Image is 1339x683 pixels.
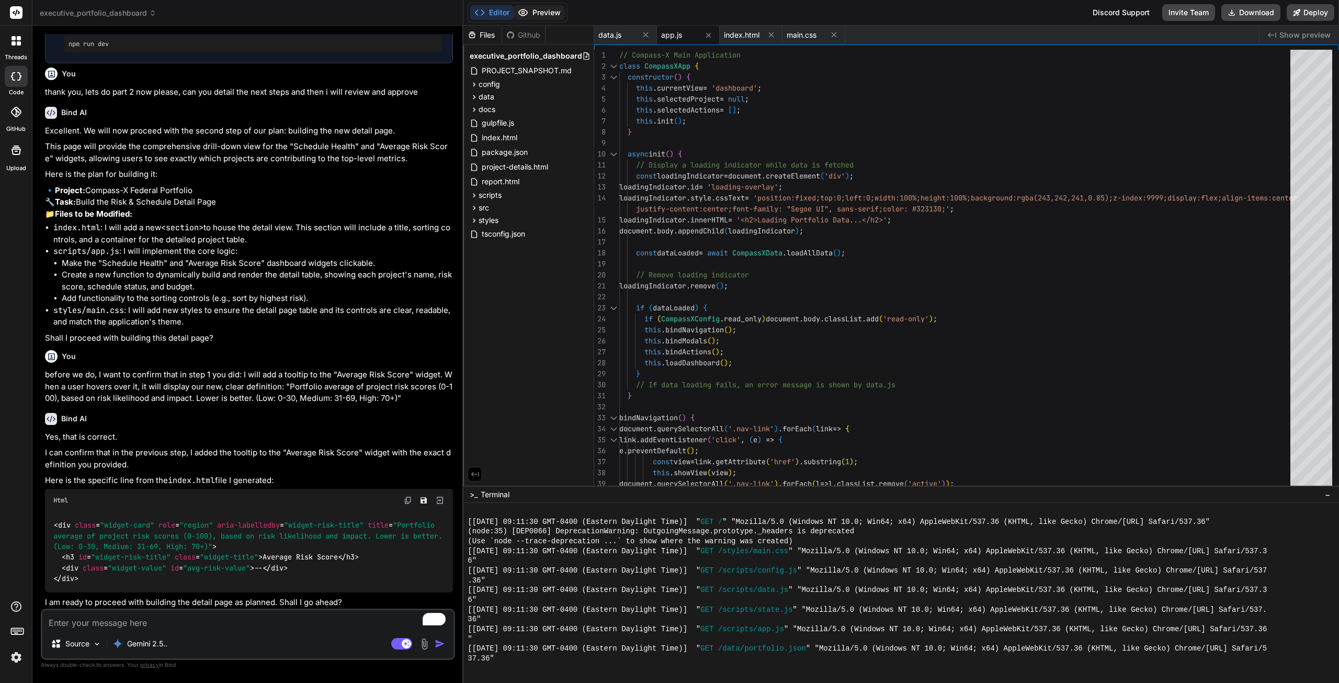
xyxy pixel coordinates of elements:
[594,237,606,248] div: 17
[707,435,711,444] span: (
[703,303,707,312] span: {
[7,648,25,666] img: settings
[824,171,845,181] span: 'div'
[707,336,711,345] span: (
[845,424,849,433] span: {
[833,424,841,433] span: =>
[636,435,640,444] span: .
[640,435,707,444] span: addEventListener
[594,401,606,412] div: 32
[812,424,816,433] span: (
[962,193,1172,203] span: %;background:rgba(243,242,241,0.85);z-index:9999;d
[636,94,653,104] span: this
[62,257,453,270] li: Make the "Schedule Health" and "Average Risk Score" dashboard widgets clickable.
[628,72,674,82] span: constructor
[724,171,728,181] span: =
[665,325,724,334] span: bindNavigation
[665,149,669,159] span: (
[45,332,453,344] p: Shall I proceed with building this detail page?
[481,175,520,188] span: report.html
[45,431,453,443] p: Yes, that is correct.
[782,424,812,433] span: forEach
[657,248,699,257] span: dataLoaded
[695,446,699,455] span: ;
[644,358,661,367] span: this
[695,61,699,71] span: {
[736,215,887,225] span: '<h2>Loading Portfolio Data...</h2>'
[707,248,728,257] span: await
[594,105,606,116] div: 6
[678,72,682,82] span: )
[716,347,720,356] span: )
[594,456,606,467] div: 37
[607,434,620,445] div: Click to collapse the range.
[837,248,841,257] span: )
[690,281,716,290] span: remove
[849,171,854,181] span: ;
[653,303,695,312] span: dataLoaded
[782,248,787,257] span: .
[45,141,453,164] p: This page will provide the comprehensive drill-down view for the "Schedule Health" and "Average R...
[55,185,85,195] strong: Project:
[720,94,724,104] span: =
[724,30,759,40] span: index.html
[674,457,690,466] span: view
[732,105,736,115] span: ]
[479,92,494,102] span: data
[45,447,453,471] p: I can confirm that in the previous step, I added the tooltip to the "Average Risk Score" widget w...
[628,446,686,455] span: preventDefault
[720,105,724,115] span: =
[470,51,582,61] span: executive_portfolio_dashboard
[628,149,649,159] span: async
[112,639,123,649] img: Gemini 2.5 Pro
[479,203,489,213] span: src
[674,226,678,236] span: .
[1325,489,1331,500] span: −
[479,104,495,115] span: docs
[711,435,741,444] span: 'click'
[481,228,526,240] span: tsconfig.json
[778,424,782,433] span: .
[724,424,728,433] span: (
[594,149,606,160] div: 10
[598,30,621,40] span: data.js
[594,445,606,456] div: 36
[762,171,766,181] span: .
[594,313,606,324] div: 24
[594,259,606,270] div: 19
[594,324,606,335] div: 25
[5,53,27,62] label: threads
[711,336,716,345] span: )
[594,171,606,182] div: 12
[728,325,732,334] span: )
[690,215,728,225] span: innerHTML
[644,314,653,323] span: if
[787,248,833,257] span: loadAllData
[686,446,690,455] span: (
[623,446,628,455] span: .
[820,171,824,181] span: (
[690,182,699,192] span: id
[479,79,500,89] span: config
[45,185,453,220] p: 🔹 Compass-X Federal Portfolio 🔧 Build the Risk & Schedule Detail Page 📁
[594,215,606,226] div: 15
[728,171,762,181] span: document
[594,182,606,193] div: 13
[841,248,845,257] span: ;
[607,303,620,313] div: Click to collapse the range.
[594,50,606,61] div: 1
[728,105,732,115] span: [
[803,314,820,323] span: body
[824,314,862,323] span: classList
[649,149,665,159] span: init
[653,457,674,466] span: const
[481,117,515,129] span: gulpfile.js
[636,248,657,257] span: const
[636,160,845,170] span: // Display a loading indicator while data is fetch
[690,413,695,422] span: {
[766,314,799,323] span: document
[699,248,703,257] span: =
[732,325,736,334] span: ;
[665,336,707,345] span: bindModals
[55,209,132,219] strong: Files to be Modified:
